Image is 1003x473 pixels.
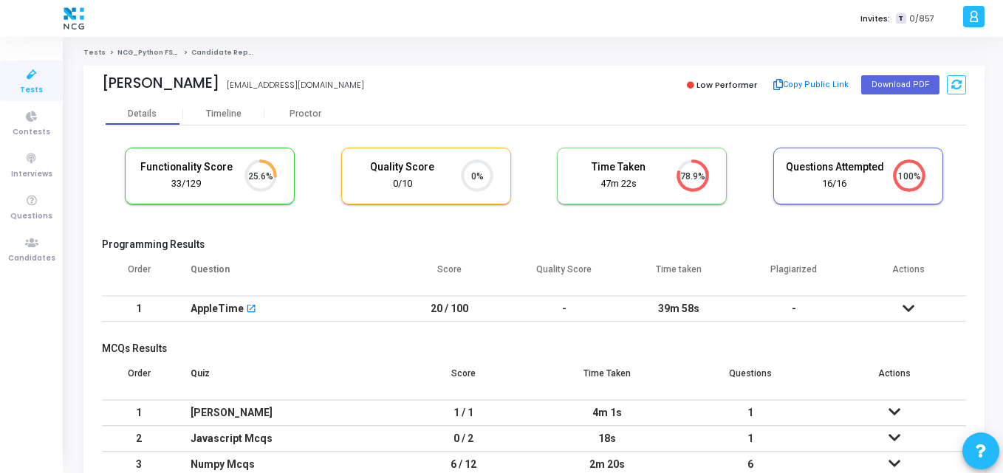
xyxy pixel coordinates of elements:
[246,305,256,315] mat-icon: open_in_new
[696,79,757,91] span: Low Performer
[176,255,392,296] th: Question
[736,255,852,296] th: Plagiarized
[569,161,668,173] h5: Time Taken
[392,359,535,400] th: Score
[852,255,967,296] th: Actions
[60,4,88,33] img: logo
[102,238,966,251] h5: Programming Results
[191,401,377,425] div: [PERSON_NAME]
[679,359,822,400] th: Questions
[11,168,52,181] span: Interviews
[20,84,43,97] span: Tests
[137,177,236,191] div: 33/129
[785,177,884,191] div: 16/16
[550,401,664,425] div: 4m 1s
[102,400,176,426] td: 1
[792,303,796,314] span: -
[392,426,535,452] td: 0 / 2
[679,426,822,452] td: 1
[83,48,985,58] nav: breadcrumb
[679,400,822,426] td: 1
[353,161,452,173] h5: Quality Score
[823,359,966,400] th: Actions
[176,359,392,400] th: Quiz
[392,255,507,296] th: Score
[117,48,242,57] a: NCG_Python FS_Developer_2025
[896,13,906,24] span: T
[392,400,535,426] td: 1 / 1
[102,75,219,92] div: [PERSON_NAME]
[353,177,452,191] div: 0/10
[128,108,157,120] div: Details
[535,359,679,400] th: Time Taken
[206,108,242,120] div: Timeline
[769,74,854,96] button: Copy Public Link
[102,255,176,296] th: Order
[507,296,622,322] td: -
[785,161,884,173] h5: Questions Attempted
[507,255,622,296] th: Quality Score
[102,359,176,400] th: Order
[569,177,668,191] div: 47m 22s
[10,210,52,223] span: Questions
[102,426,176,452] td: 2
[191,48,259,57] span: Candidate Report
[909,13,934,25] span: 0/857
[102,342,966,355] h5: MCQs Results
[264,108,346,120] div: Proctor
[191,297,244,321] div: AppleTime
[227,79,364,92] div: [EMAIL_ADDRESS][DOMAIN_NAME]
[8,252,55,265] span: Candidates
[861,75,939,94] button: Download PDF
[83,48,106,57] a: Tests
[550,427,664,451] div: 18s
[622,296,737,322] td: 39m 58s
[622,255,737,296] th: Time taken
[860,13,890,25] label: Invites:
[137,161,236,173] h5: Functionality Score
[191,427,377,451] div: Javascript Mcqs
[13,126,50,139] span: Contests
[102,296,176,322] td: 1
[392,296,507,322] td: 20 / 100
